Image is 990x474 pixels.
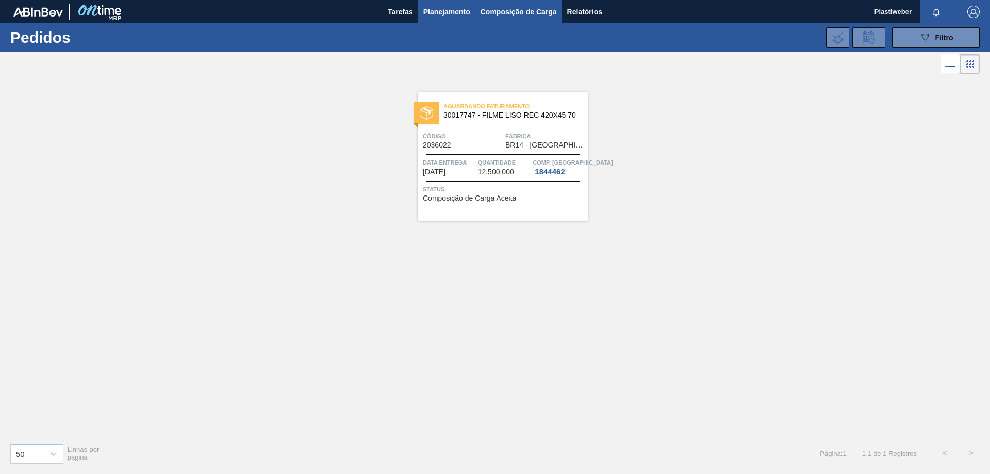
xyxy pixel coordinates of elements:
[932,440,958,466] button: <
[478,168,514,176] span: 12.500,000
[505,131,585,141] span: Fábrica
[443,101,588,111] span: Aguardando Faturamento
[533,157,585,176] a: Comp. [GEOGRAPHIC_DATA]1844462
[852,27,885,48] div: Solicitação de Revisão de Pedidos
[935,34,953,42] span: Filtro
[820,450,846,457] span: Página : 1
[862,450,917,457] span: 1 - 1 de 1 Registros
[10,31,164,43] h1: Pedidos
[16,449,25,458] div: 50
[920,5,953,19] button: Notificações
[941,54,960,74] div: Visão em Lista
[892,27,980,48] button: Filtro
[505,141,585,149] span: BR14 - Curitibana
[423,194,516,202] span: Composição de Carga Aceita
[967,6,980,18] img: Logout
[533,168,567,176] div: 1844462
[420,106,433,120] img: status
[481,6,557,18] span: Composição de Carga
[423,131,503,141] span: Código
[423,168,445,176] span: 23/10/2025
[423,157,475,168] span: Data entrega
[402,92,588,221] a: statusAguardando Faturamento30017747 - FILME LISO REC 420X45 70Código2036022FábricaBR14 - [GEOGRA...
[826,27,849,48] div: Importar Negociações dos Pedidos
[478,157,531,168] span: Quantidade
[423,6,470,18] span: Planejamento
[443,111,580,119] span: 30017747 - FILME LISO REC 420X45 70
[68,446,100,461] span: Linhas por página
[13,7,63,17] img: TNhmsLtSVTkK8tSr43FrP2fwEKptu5GPRR3wAAAABJRU5ErkJggg==
[960,54,980,74] div: Visão em Cards
[423,141,451,149] span: 2036022
[533,157,613,168] span: Comp. Carga
[958,440,984,466] button: >
[423,184,585,194] span: Status
[388,6,413,18] span: Tarefas
[567,6,602,18] span: Relatórios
